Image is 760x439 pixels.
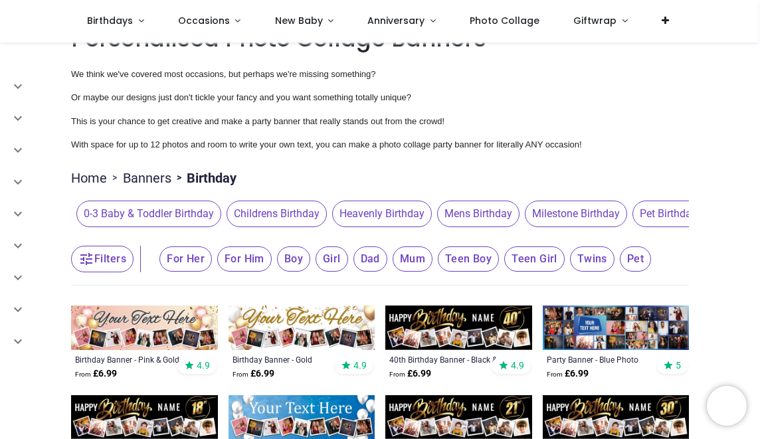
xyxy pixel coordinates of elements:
[620,246,651,272] span: Pet
[676,359,681,371] span: 5
[385,306,532,349] img: Personalised Happy 40th Birthday Banner - Black & Gold - Custom Name & 9 Photo Upload
[504,246,565,272] span: Teen Girl
[367,14,425,27] span: Anniversary
[316,246,348,272] span: Girl
[525,201,627,227] span: Milestone Birthday
[327,201,432,227] button: Heavenly Birthday
[570,246,615,272] span: Twins
[75,367,117,381] strong: £ 6.99
[573,14,617,27] span: Giftwrap
[75,371,91,378] span: From
[76,201,221,227] span: 0-3 Baby & Toddler Birthday
[71,246,134,272] button: Filters
[123,169,171,187] a: Banners
[393,246,432,272] span: Mum
[217,246,272,272] span: For Him
[389,354,500,365] a: 40th Birthday Banner - Black & Gold
[470,14,539,27] span: Photo Collage
[543,395,690,439] img: Personalised Happy 30th Birthday Banner - Black & Gold - Custom Name & 9 Photo Upload
[353,246,387,272] span: Dad
[547,354,658,365] a: Party Banner - Blue Photo Collage
[71,169,107,187] a: Home
[229,395,375,439] img: Personalised Happy Birthday Banner - Blue & White - 9 Photo Upload
[627,201,704,227] button: Pet Birthday
[389,371,405,378] span: From
[547,367,589,381] strong: £ 6.99
[71,201,221,227] button: 0-3 Baby & Toddler Birthday
[71,139,582,149] span: With space for up to 12 photos and room to write your own text, you can make a photo collage part...
[227,201,327,227] span: Childrens Birthday
[520,201,627,227] button: Milestone Birthday
[221,201,327,227] button: Childrens Birthday
[171,169,237,187] li: Birthday
[71,69,376,79] span: We think we've covered most occasions, but perhaps we're missing something?
[275,14,323,27] span: New Baby
[71,395,218,439] img: Personalised Happy 18th Birthday Banner - Black & Gold - Custom Name & 9 Photo Upload
[87,14,133,27] span: Birthdays
[432,201,520,227] button: Mens Birthday
[71,306,218,349] img: Personalised Happy Birthday Banner - Pink & Gold Balloons - 9 Photo Upload
[437,201,520,227] span: Mens Birthday
[233,371,248,378] span: From
[233,354,343,365] a: Birthday Banner - Gold Balloons
[438,246,499,272] span: Teen Boy
[632,201,704,227] span: Pet Birthday
[332,201,432,227] span: Heavenly Birthday
[171,171,187,185] span: >
[511,359,524,371] span: 4.9
[178,14,230,27] span: Occasions
[707,386,747,426] iframe: Brevo live chat
[159,246,212,272] span: For Her
[71,116,444,126] span: This is your chance to get creative and make a party banner that really stands out from the crowd!
[107,171,123,185] span: >
[229,306,375,349] img: Personalised Happy Birthday Banner - Gold Balloons - 9 Photo Upload
[385,395,532,439] img: Personalised Happy 21st Birthday Banner - Black & Gold - Custom Name & 9 Photo Upload
[197,359,210,371] span: 4.9
[353,359,367,371] span: 4.9
[75,354,186,365] a: Birthday Banner - Pink & Gold Balloons
[71,92,411,102] span: Or maybe our designs just don't tickle your fancy and you want something totally unique?
[547,371,563,378] span: From
[543,306,690,349] img: Personalised Party Banner - Blue Photo Collage - Custom Text & 30 Photo Upload
[233,367,274,381] strong: £ 6.99
[277,246,310,272] span: Boy
[389,367,431,381] strong: £ 6.99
